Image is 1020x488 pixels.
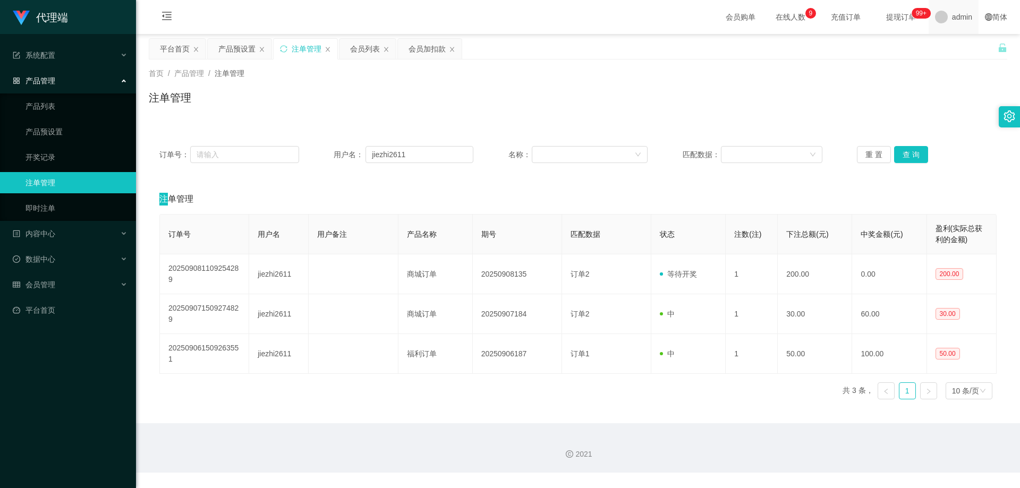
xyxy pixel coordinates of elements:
span: 订单号 [168,230,191,238]
li: 1 [899,382,916,399]
h1: 注单管理 [149,90,191,106]
td: 商城订单 [398,294,473,334]
i: 图标: setting [1004,110,1015,122]
i: 图标: close [259,46,265,53]
td: 200.00 [778,254,852,294]
button: 重 置 [857,146,891,163]
h1: 代理端 [36,1,68,35]
span: 订单2 [571,270,590,278]
span: 充值订单 [826,13,866,21]
i: 图标: close [193,46,199,53]
div: 会员列表 [350,39,380,59]
span: 产品名称 [407,230,437,238]
p: 9 [809,8,813,19]
span: 200.00 [936,268,964,280]
i: 图标: copyright [566,450,573,458]
i: 图标: down [635,151,641,159]
td: 商城订单 [398,254,473,294]
td: 20250907184 [473,294,562,334]
div: 平台首页 [160,39,190,59]
i: 图标: profile [13,230,20,237]
span: 状态 [660,230,675,238]
li: 下一页 [920,382,937,399]
span: 下注总额(元) [786,230,828,238]
span: 系统配置 [13,51,55,59]
i: 图标: menu-fold [149,1,185,35]
span: 中奖金额(元) [861,230,903,238]
div: 产品预设置 [218,39,256,59]
a: 代理端 [13,13,68,21]
span: 匹配数据 [571,230,600,238]
td: 60.00 [852,294,926,334]
i: 图标: left [883,388,889,395]
li: 共 3 条， [843,382,873,399]
button: 查 询 [894,146,928,163]
span: 匹配数据： [683,149,721,160]
td: 202509061509263551 [160,334,249,374]
a: 即时注单 [25,198,127,219]
span: / [168,69,170,78]
a: 注单管理 [25,172,127,193]
a: 图标: dashboard平台首页 [13,299,127,321]
span: 30.00 [936,308,960,320]
span: 订单1 [571,349,590,358]
td: 20250908135 [473,254,562,294]
a: 1 [899,383,915,399]
span: 内容中心 [13,229,55,238]
div: 2021 [144,449,1011,460]
span: 50.00 [936,348,960,359]
td: 福利订单 [398,334,473,374]
span: 产品管理 [13,76,55,85]
a: 产品预设置 [25,121,127,142]
td: jiezhi2611 [249,334,309,374]
span: 产品管理 [174,69,204,78]
td: 1 [726,334,778,374]
span: 首页 [149,69,164,78]
i: 图标: close [383,46,389,53]
div: 注单管理 [292,39,321,59]
span: 在线人数 [770,13,811,21]
a: 开奖记录 [25,147,127,168]
img: logo.9652507e.png [13,11,30,25]
td: 100.00 [852,334,926,374]
span: 会员管理 [13,280,55,289]
span: 中 [660,349,675,358]
i: 图标: right [925,388,932,395]
span: 名称： [508,149,532,160]
td: jiezhi2611 [249,294,309,334]
i: 图标: global [985,13,992,21]
div: 会员加扣款 [409,39,446,59]
td: 0.00 [852,254,926,294]
span: 用户名： [334,149,365,160]
span: 提现订单 [881,13,921,21]
i: 图标: check-circle-o [13,255,20,263]
span: 用户备注 [317,230,347,238]
td: 30.00 [778,294,852,334]
i: 图标: sync [280,45,287,53]
li: 上一页 [878,382,895,399]
a: 产品列表 [25,96,127,117]
span: 数据中心 [13,255,55,263]
span: 注单管理 [159,193,193,206]
span: 订单号： [159,149,190,160]
span: 订单2 [571,310,590,318]
span: 注数(注) [734,230,761,238]
i: 图标: close [325,46,331,53]
span: 盈利(实际总获利的金额) [936,224,983,244]
i: 图标: close [449,46,455,53]
span: 注单管理 [215,69,244,78]
span: 用户名 [258,230,280,238]
span: / [208,69,210,78]
i: 图标: appstore-o [13,77,20,84]
td: 20250906187 [473,334,562,374]
input: 请输入 [365,146,473,163]
i: 图标: down [980,388,986,395]
i: 图标: unlock [998,43,1007,53]
input: 请输入 [190,146,299,163]
td: jiezhi2611 [249,254,309,294]
td: 1 [726,254,778,294]
span: 等待开奖 [660,270,697,278]
span: 中 [660,310,675,318]
td: 202509071509274829 [160,294,249,334]
i: 图标: table [13,281,20,288]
